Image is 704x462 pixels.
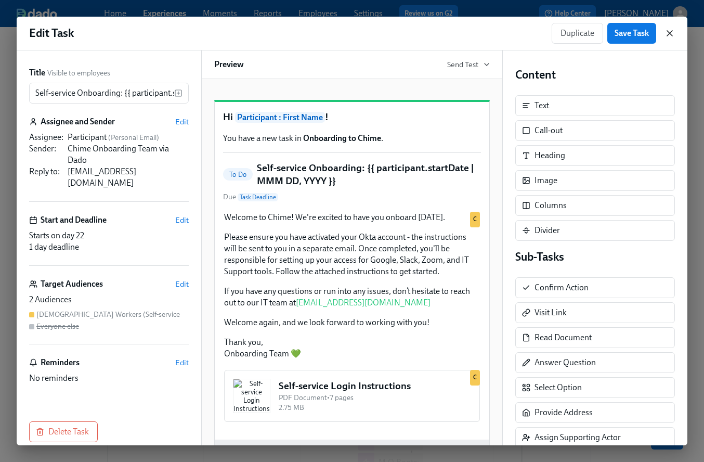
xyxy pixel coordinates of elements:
[534,225,560,236] div: Divider
[560,28,594,38] span: Duplicate
[29,421,98,442] button: Delete Task
[515,277,675,298] div: Confirm Action
[238,193,278,201] span: Task Deadline
[515,402,675,423] div: Provide Address
[29,166,63,189] div: Reply to :
[515,145,675,166] div: Heading
[175,215,189,225] button: Edit
[175,117,189,127] button: Edit
[68,132,189,143] div: Participant
[223,211,481,361] div: Welcome to Chime! We're excited to have you onboard [DATE]. Please ensure you have activated your...
[29,278,189,344] div: Target AudiencesEdit2 Audiences[DEMOGRAPHIC_DATA] Workers (Self-serviceEveryone else
[29,143,63,166] div: Sender :
[29,116,189,202] div: Assignee and SenderEditAssignee:Participant (Personal Email)Sender:Chime Onboarding Team via Dado...
[534,432,621,443] div: Assign Supporting Actor
[223,110,481,124] h1: Hi !
[29,132,63,143] div: Assignee :
[223,192,278,202] span: Due
[515,352,675,373] div: Answer Question
[68,143,189,166] div: Chime Onboarding Team via Dado
[534,200,567,211] div: Columns
[47,68,110,78] span: Visible to employees
[615,28,649,38] span: Save Task
[552,23,603,44] button: Duplicate
[29,357,189,384] div: RemindersEditNo reminders
[29,25,74,41] h1: Edit Task
[175,357,189,368] button: Edit
[41,116,115,127] h6: Assignee and Sender
[175,279,189,289] button: Edit
[515,195,675,216] div: Columns
[257,161,481,188] h5: Self-service Onboarding: {{ participant.startDate | MMM DD, YYYY }}
[223,369,481,423] div: Self-service Login InstructionsSelf-service Login InstructionsPDF Document•7 pages2.75 MBC
[534,407,593,418] div: Provide Address
[36,310,180,319] div: [DEMOGRAPHIC_DATA] Workers (Self-service
[174,89,182,97] svg: Insert text variable
[515,67,675,83] h4: Content
[470,212,480,227] div: C
[534,357,596,368] div: Answer Question
[534,307,567,318] div: Visit Link
[515,120,675,141] div: Call-out
[534,175,557,186] div: Image
[515,249,675,265] h4: Sub-Tasks
[534,332,592,343] div: Read Document
[223,133,481,144] p: You have a new task in .
[470,370,480,386] div: Used by Contingent Workers (Self-service audience
[515,220,675,241] div: Divider
[41,278,103,290] h6: Target Audiences
[108,133,159,142] span: ( Personal Email )
[223,171,253,178] span: To Do
[607,23,656,44] button: Save Task
[534,382,582,393] div: Select Option
[515,377,675,398] div: Select Option
[515,170,675,191] div: Image
[235,112,325,123] span: Participant : First Name
[38,427,89,437] span: Delete Task
[515,302,675,323] div: Visit Link
[534,150,565,161] div: Heading
[534,100,549,111] div: Text
[41,214,107,226] h6: Start and Deadline
[214,59,244,70] h6: Preview
[534,282,589,293] div: Confirm Action
[515,327,675,348] div: Read Document
[515,95,675,116] div: Text
[515,427,675,448] div: Assign Supporting Actor
[29,67,45,79] label: Title
[41,357,80,368] h6: Reminders
[447,59,490,70] button: Send Test
[36,322,79,331] div: Everyone else
[29,230,189,241] div: Starts on day 22
[29,373,189,384] div: No reminders
[303,133,381,143] strong: Onboarding to Chime
[29,214,189,266] div: Start and DeadlineEditStarts on day 221 day deadline
[29,242,79,252] span: 1 day deadline
[29,294,189,305] div: 2 Audiences
[534,125,563,136] div: Call-out
[68,166,189,189] div: [EMAIL_ADDRESS][DOMAIN_NAME]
